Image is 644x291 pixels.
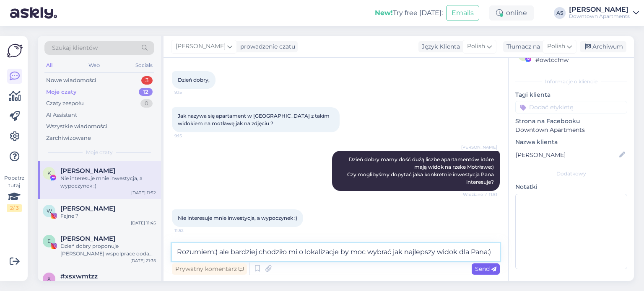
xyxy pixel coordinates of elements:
div: Nie interesuje mnie inwestycja, a wypoczynek :) [60,175,156,190]
p: Tagi klienta [515,90,627,99]
div: Archiwum [580,41,626,52]
span: Polish [467,42,485,51]
div: [DATE] 21:35 [130,258,156,264]
div: 12 [139,88,153,96]
span: Polish [547,42,565,51]
span: Widziane ✓ 11:51 [463,191,497,198]
div: 0 [140,99,153,108]
span: 11:52 [174,227,206,234]
p: Strona na Facebooku [515,117,627,126]
div: Informacje o kliencie [515,78,627,85]
p: Notatki [515,183,627,191]
div: Web [87,60,101,71]
p: Downtown Apartments [515,126,627,134]
div: 2 / 3 [7,204,22,212]
div: AS [554,7,566,19]
div: Język Klienta [418,42,460,51]
a: [PERSON_NAME]Downtown Apartments [569,6,639,20]
div: Czaty zespołu [46,99,84,108]
div: 3 [141,76,153,85]
span: Nie interesuje mnie inwestycja, a wypoczynek :) [178,215,297,221]
button: Emails [446,5,479,21]
span: Szukaj klientów [52,44,98,52]
div: All [44,60,54,71]
span: Wojciech Ratajski [60,205,115,212]
span: [PERSON_NAME] [461,144,497,150]
span: Dzień dobry mamy dość dużą liczbe apartamentów które mają widok na rzeke Motrławe:) Czy moglibyśm... [347,156,495,185]
div: AI Assistant [46,111,77,119]
input: Dodać etykietę [515,101,627,113]
span: [PERSON_NAME] [176,42,226,51]
textarea: Rozumiem:) ale bardziej chodziło mi o lokalizacje by moc wybrać jak najlepszy widok dla Pana:) [172,243,500,261]
div: Tłumacz na [503,42,540,51]
div: # owtccfnw [535,55,625,64]
div: Downtown Apartments [569,13,630,20]
div: Wszystkie wiadomości [46,122,107,131]
div: Prywatny komentarz [172,263,247,275]
span: x [47,276,51,282]
span: Krzysztof Koiszewski [60,167,115,175]
div: [DATE] 11:45 [131,220,156,226]
span: E [47,238,51,244]
div: Dodatkowy [515,170,627,178]
div: online [489,5,534,21]
div: Tak, posiadamy takie apartamenty. [60,280,156,288]
div: Fajne ? [60,212,156,220]
p: Nazwa klienta [515,138,627,147]
span: K [47,170,51,176]
span: Moje czaty [86,149,113,156]
div: Try free [DATE]: [375,8,443,18]
span: Send [475,265,496,273]
div: Moje czaty [46,88,77,96]
span: W [47,208,52,214]
div: Popatrz tutaj [7,174,22,212]
span: Ewa Agnieszka [60,235,115,242]
span: 9:15 [174,89,206,95]
input: Dodaj nazwę [516,150,618,160]
span: #xsxwmtzz [60,273,98,280]
span: Dzień dobry, [178,77,210,83]
img: Askly Logo [7,43,23,59]
span: 9:15 [174,133,206,139]
div: prowadzenie czatu [237,42,295,51]
div: [PERSON_NAME] [569,6,630,13]
div: Socials [134,60,154,71]
b: New! [375,9,393,17]
div: [DATE] 11:52 [131,190,156,196]
div: Dzień dobry proponuje [PERSON_NAME] wspolprace dodam rolke z oznaczeniem, zdjęcia stories i opini... [60,242,156,258]
div: Zarchiwizowane [46,134,91,142]
span: Jak nazywa się apartament w [GEOGRAPHIC_DATA] z takim widokiem na motławę jak na zdjęciu ? [178,113,331,126]
div: Nowe wiadomości [46,76,96,85]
